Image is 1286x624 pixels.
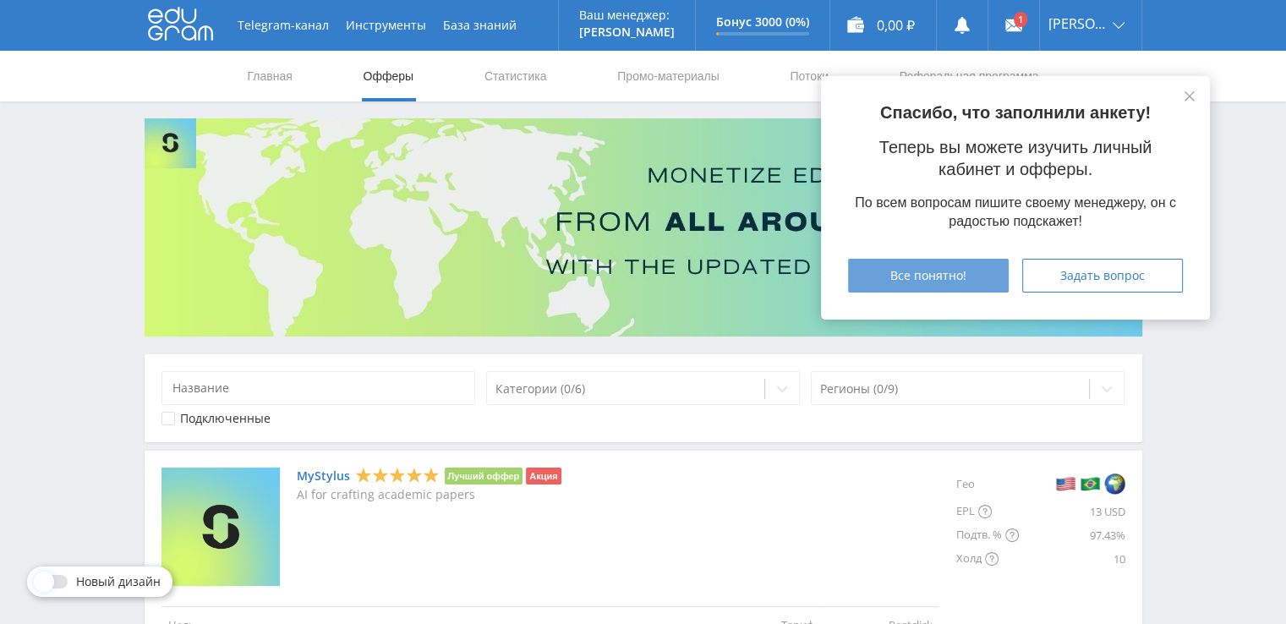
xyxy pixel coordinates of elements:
[956,500,1019,523] div: EPL
[526,468,561,484] li: Акция
[76,575,161,588] span: Новый дизайн
[848,259,1009,293] button: Все понятно!
[890,269,966,282] span: Все понятно!
[355,467,440,484] div: 5 Stars
[848,136,1183,180] p: Теперь вы можете изучить личный кабинет и офферы.
[616,51,720,101] a: Промо-материалы
[898,51,1041,101] a: Реферальная программа
[180,412,271,425] div: Подключенные
[445,468,523,484] li: Лучший оффер
[1022,259,1183,293] button: Задать вопрос
[297,488,561,501] p: AI for crafting academic papers
[1060,269,1145,282] span: Задать вопрос
[362,51,416,101] a: Офферы
[145,118,1142,337] img: Banner
[1019,500,1125,523] div: 13 USD
[246,51,294,101] a: Главная
[848,194,1183,232] div: По всем вопросам пишите своему менеджеру, он с радостью подскажет!
[297,469,350,483] a: MyStylus
[161,371,476,405] input: Название
[483,51,549,101] a: Статистика
[848,103,1183,123] p: Спасибо, что заполнили анкету!
[1019,547,1125,571] div: 10
[956,547,1019,571] div: Холд
[788,51,830,101] a: Потоки
[956,468,1019,500] div: Гео
[579,8,675,22] p: Ваш менеджер:
[716,15,809,29] p: Бонус 3000 (0%)
[956,523,1019,547] div: Подтв. %
[1048,17,1108,30] span: [PERSON_NAME]
[1019,523,1125,547] div: 97.43%
[161,468,280,586] img: MyStylus
[579,25,675,39] p: [PERSON_NAME]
